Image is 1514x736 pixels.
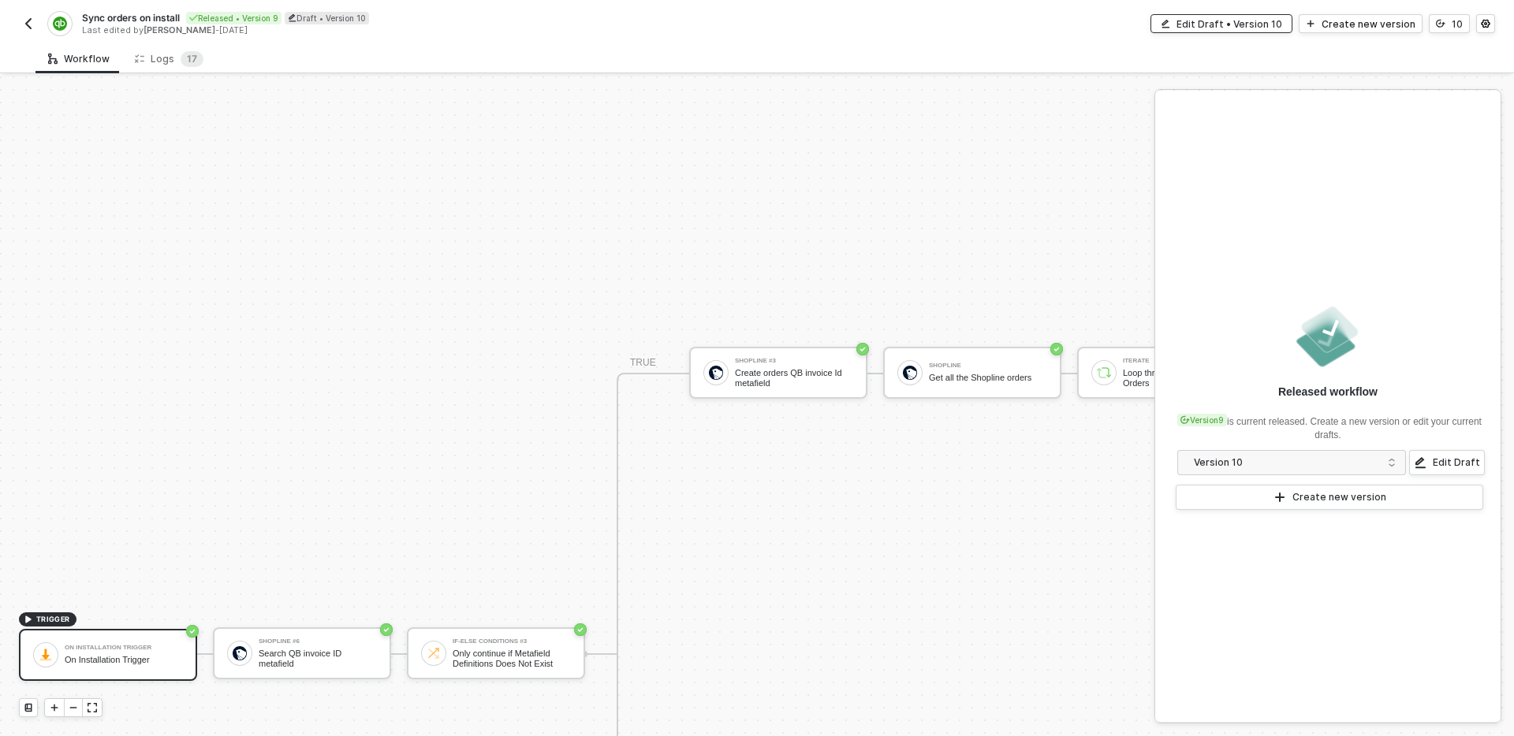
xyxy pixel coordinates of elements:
[1273,491,1286,504] span: icon-play
[259,649,377,668] div: Search QB invoice ID metafield
[88,703,97,712] span: icon-expand
[82,24,755,36] div: Last edited by - [DATE]
[1429,14,1470,33] button: 10
[186,12,282,24] div: Released • Version 9
[48,53,110,65] div: Workflow
[19,14,38,33] button: back
[1414,456,1426,469] span: icon-edit
[233,646,247,660] img: icon
[1433,456,1480,469] div: Edit Draft
[735,358,853,364] div: Shopline #3
[1050,343,1063,355] span: icon-success-page
[1436,19,1445,28] span: icon-versioning
[135,51,203,67] div: Logs
[1161,19,1170,28] span: icon-edit
[1306,19,1315,28] span: icon-play
[1299,14,1423,33] button: Create new version
[24,615,33,624] span: icon-play
[259,638,377,645] div: Shopline #6
[1322,17,1415,31] div: Create new version
[1292,491,1386,504] div: Create new version
[1293,302,1363,371] img: released.png
[630,355,656,370] div: TRUE
[380,623,393,636] span: icon-success-page
[709,366,723,380] img: icon
[1177,414,1227,426] div: Version 9
[1409,450,1485,475] button: Edit Draft
[285,12,369,24] div: Draft • Version 10
[1194,454,1379,471] div: Version 10
[1481,19,1490,28] span: icon-settings
[181,51,203,67] sup: 17
[186,625,199,637] span: icon-success-page
[929,362,1047,369] div: Shopline
[69,703,78,712] span: icon-minus
[1177,17,1282,31] div: Edit Draft • Version 10
[1278,384,1378,400] div: Released workflow
[1176,485,1483,510] button: Create new version
[82,11,180,24] span: Sync orders on install
[187,53,192,65] span: 1
[65,655,183,665] div: On Installation Trigger
[735,368,853,388] div: Create orders QB invoice Id metafield
[856,343,869,355] span: icon-success-page
[453,649,571,668] div: Only continue if Metafield Definitions Does Not Exist
[1150,14,1292,33] button: Edit Draft • Version 10
[1123,358,1241,364] div: Iterate
[144,24,215,35] span: [PERSON_NAME]
[65,645,183,651] div: On Installation Trigger
[427,646,441,660] img: icon
[288,13,296,22] span: icon-edit
[1097,366,1111,380] img: icon
[192,53,197,65] span: 7
[903,366,917,380] img: icon
[22,17,35,30] img: back
[39,648,53,662] img: icon
[1174,406,1482,442] div: is current released. Create a new version or edit your current drafts.
[1452,17,1463,31] div: 10
[53,17,66,31] img: integration-icon
[453,638,571,645] div: If-Else Conditions #3
[574,623,587,636] span: icon-success-page
[36,613,70,626] span: TRIGGER
[929,373,1047,383] div: Get all the Shopline orders
[50,703,59,712] span: icon-play
[1180,415,1190,425] span: icon-versioning
[1123,368,1241,388] div: Loop through Shopline: data - Orders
